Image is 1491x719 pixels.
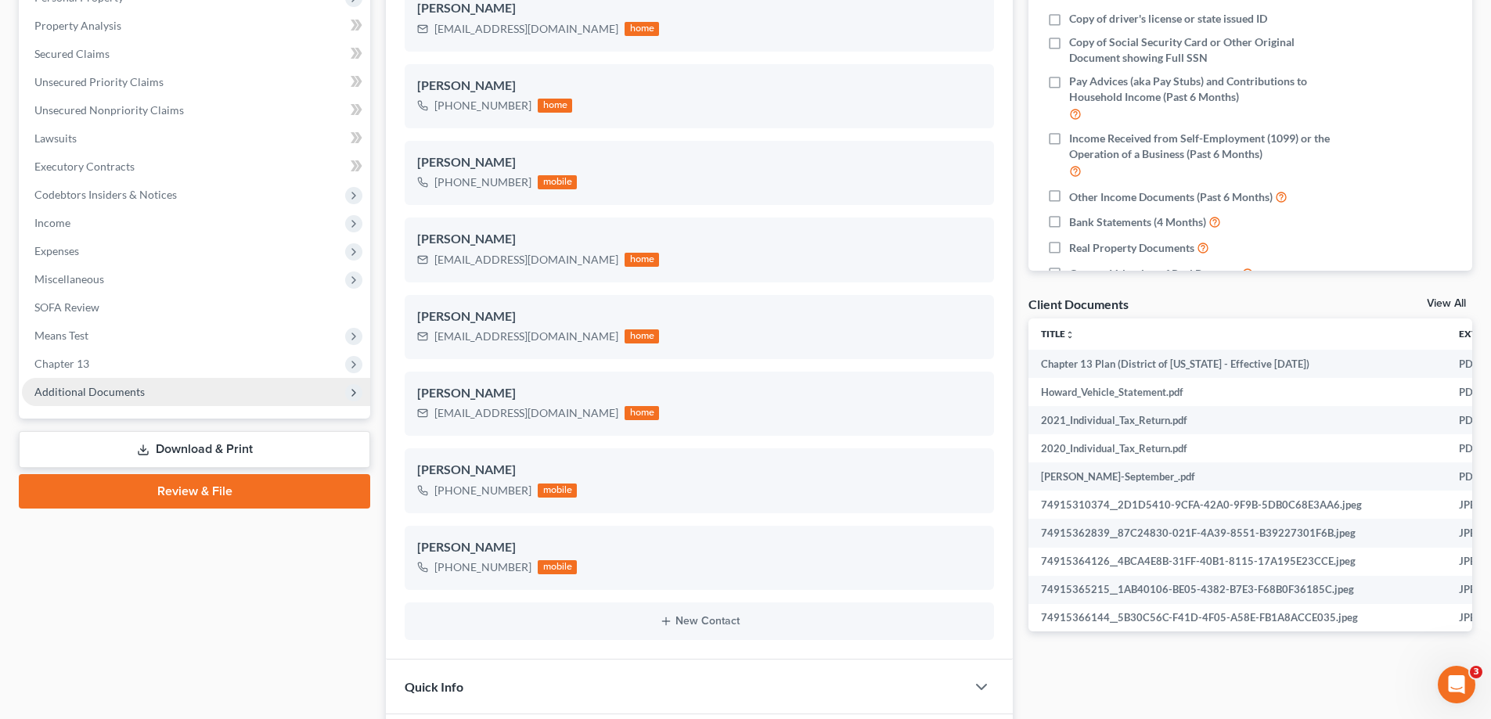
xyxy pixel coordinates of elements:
[1069,74,1348,105] span: Pay Advices (aka Pay Stubs) and Contributions to Household Income (Past 6 Months)
[34,188,177,201] span: Codebtors Insiders & Notices
[19,431,370,468] a: Download & Print
[22,40,370,68] a: Secured Claims
[22,12,370,40] a: Property Analysis
[417,153,981,172] div: [PERSON_NAME]
[34,131,77,145] span: Lawsuits
[417,538,981,557] div: [PERSON_NAME]
[1069,34,1348,66] span: Copy of Social Security Card or Other Original Document showing Full SSN
[434,252,618,268] div: [EMAIL_ADDRESS][DOMAIN_NAME]
[1028,462,1446,491] td: [PERSON_NAME]-September_.pdf
[1069,240,1194,256] span: Real Property Documents
[34,19,121,32] span: Property Analysis
[434,21,618,37] div: [EMAIL_ADDRESS][DOMAIN_NAME]
[417,615,981,627] button: New Contact
[34,272,104,286] span: Miscellaneous
[1069,131,1348,162] span: Income Received from Self-Employment (1099) or the Operation of a Business (Past 6 Months)
[1028,548,1446,576] td: 74915364126__4BCA4E8B-31FF-40B1-8115-17A195E23CCE.jpeg
[1028,378,1446,406] td: Howard_Vehicle_Statement.pdf
[434,483,531,498] div: [PHONE_NUMBER]
[1028,434,1446,462] td: 2020_Individual_Tax_Return.pdf
[1028,519,1446,547] td: 74915362839__87C24830-021F-4A39-8551-B39227301F6B.jpeg
[1041,328,1075,340] a: Titleunfold_more
[34,216,70,229] span: Income
[22,293,370,322] a: SOFA Review
[434,174,531,190] div: [PHONE_NUMBER]
[417,384,981,403] div: [PERSON_NAME]
[1028,576,1446,604] td: 74915365215__1AB40106-BE05-4382-B7E3-F68B0F36185C.jpeg
[1028,491,1446,519] td: 74915310374__2D1D5410-9CFA-42A0-9F9B-5DB0C68E3AA6.jpeg
[34,47,110,60] span: Secured Claims
[625,253,659,267] div: home
[625,22,659,36] div: home
[417,230,981,249] div: [PERSON_NAME]
[1069,266,1239,282] span: Current Valuation of Real Property
[417,307,981,326] div: [PERSON_NAME]
[434,98,531,113] div: [PHONE_NUMBER]
[434,559,531,575] div: [PHONE_NUMBER]
[1028,406,1446,434] td: 2021_Individual_Tax_Return.pdf
[1069,214,1206,230] span: Bank Statements (4 Months)
[417,461,981,480] div: [PERSON_NAME]
[1438,666,1475,703] iframe: Intercom live chat
[405,679,463,694] span: Quick Info
[22,96,370,124] a: Unsecured Nonpriority Claims
[1470,666,1482,678] span: 3
[434,329,618,344] div: [EMAIL_ADDRESS][DOMAIN_NAME]
[34,329,88,342] span: Means Test
[1069,11,1267,27] span: Copy of driver's license or state issued ID
[34,244,79,257] span: Expenses
[19,474,370,509] a: Review & File
[34,103,184,117] span: Unsecured Nonpriority Claims
[1427,298,1466,309] a: View All
[34,385,145,398] span: Additional Documents
[34,357,89,370] span: Chapter 13
[625,406,659,420] div: home
[434,405,618,421] div: [EMAIL_ADDRESS][DOMAIN_NAME]
[538,560,577,574] div: mobile
[22,153,370,181] a: Executory Contracts
[1028,350,1446,378] td: Chapter 13 Plan (District of [US_STATE] - Effective [DATE])
[538,484,577,498] div: mobile
[34,75,164,88] span: Unsecured Priority Claims
[34,160,135,173] span: Executory Contracts
[22,124,370,153] a: Lawsuits
[1065,330,1075,340] i: unfold_more
[22,68,370,96] a: Unsecured Priority Claims
[538,99,572,113] div: home
[1028,604,1446,632] td: 74915366144__5B30C56C-F41D-4F05-A58E-FB1A8ACCE035.jpeg
[1069,189,1273,205] span: Other Income Documents (Past 6 Months)
[34,300,99,314] span: SOFA Review
[625,329,659,343] div: home
[1028,296,1129,312] div: Client Documents
[538,175,577,189] div: mobile
[417,77,981,95] div: [PERSON_NAME]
